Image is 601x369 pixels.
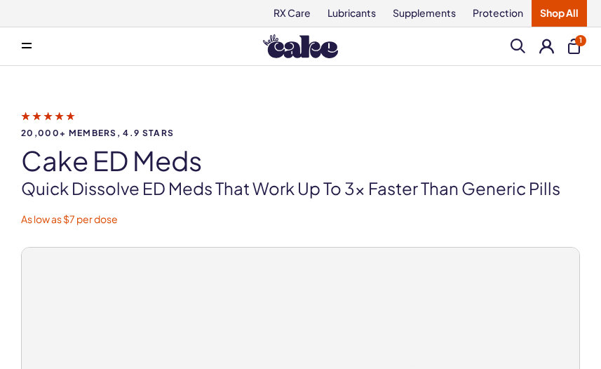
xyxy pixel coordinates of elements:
a: 20,000+ members, 4.9 stars [21,109,580,137]
span: 1 [575,35,586,46]
h1: Cake ED Meds [21,146,580,175]
span: 20,000+ members, 4.9 stars [21,128,580,137]
p: As low as $7 per dose [21,213,580,227]
p: Quick dissolve ED Meds that work up to 3x faster than generic pills [21,177,580,201]
button: 1 [568,39,580,54]
img: Hello Cake [263,34,338,58]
